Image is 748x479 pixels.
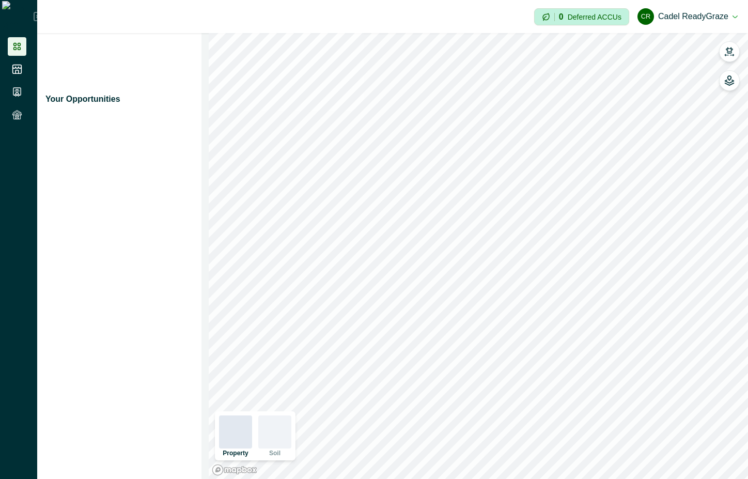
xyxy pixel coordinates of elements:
p: Soil [269,450,280,456]
p: Your Opportunities [45,93,120,105]
a: Mapbox logo [212,464,257,476]
p: Property [223,450,248,456]
button: Cadel ReadyGrazeCadel ReadyGraze [637,4,738,29]
p: 0 [559,13,564,21]
p: Deferred ACCUs [568,13,621,21]
img: Logo [2,1,34,32]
